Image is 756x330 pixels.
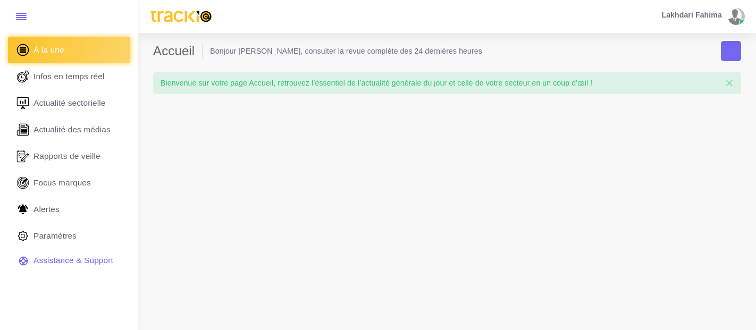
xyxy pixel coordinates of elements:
img: revue-sectorielle.svg [15,95,31,111]
a: Focus marques [8,170,130,196]
a: Rapports de veille [8,143,130,170]
a: Actualité des médias [8,116,130,143]
span: × [725,75,734,91]
img: Alerte.svg [15,201,31,217]
h2: Accueil [153,44,203,59]
img: home.svg [15,42,31,58]
span: Rapports de veille [33,150,100,162]
span: Lakhdari Fahima [661,11,721,19]
div: Bienvenue sur votre page Accueil, retrouvez l’essentiel de l’actualité générale du jour et celle ... [153,72,741,94]
img: revue-live.svg [15,69,31,84]
img: trackio.svg [146,6,216,27]
a: Actualité sectorielle [8,90,130,116]
span: Paramètres [33,230,77,242]
img: parametre.svg [15,228,31,244]
button: Close [718,72,741,95]
img: rapport_1.svg [15,148,31,164]
span: Infos en temps réel [33,71,105,82]
img: focus-marques.svg [15,175,31,191]
span: Actualité sectorielle [33,97,106,109]
a: Infos en temps réel [8,63,130,90]
a: Lakhdari Fahima avatar [657,8,749,25]
a: Alertes [8,196,130,223]
img: avatar [728,8,742,25]
a: À la une [8,37,130,63]
span: Assistance & Support [33,255,113,266]
a: Paramètres [8,223,130,249]
span: Actualité des médias [33,124,111,136]
span: À la une [33,44,64,56]
img: revue-editorielle.svg [15,122,31,138]
span: Focus marques [33,177,91,189]
li: Bonjour [PERSON_NAME], consulter la revue complète des 24 dernières heures [210,46,482,56]
span: Alertes [33,204,60,215]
